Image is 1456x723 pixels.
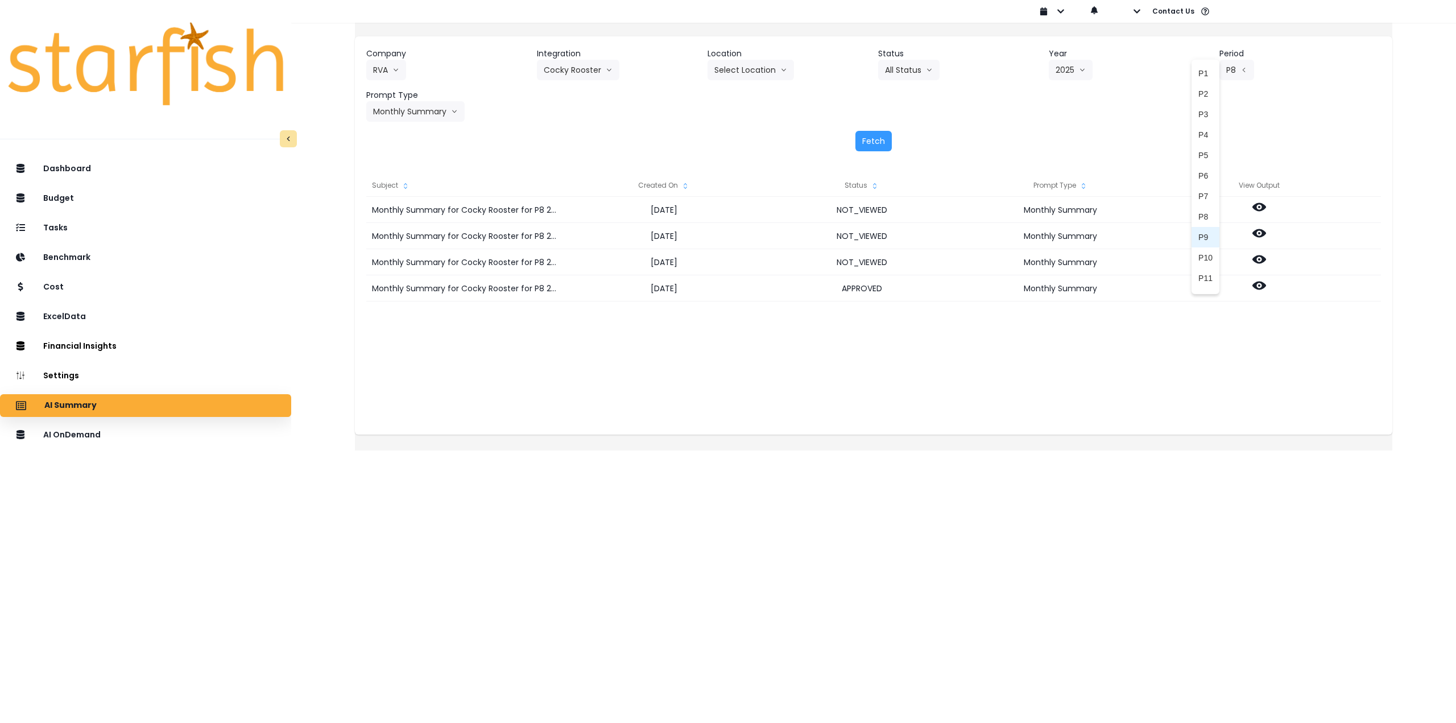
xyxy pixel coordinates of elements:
[366,275,564,301] div: Monthly Summary for Cocky Rooster for P8 2025
[366,89,528,101] header: Prompt Type
[1079,181,1088,191] svg: sort
[43,223,68,233] p: Tasks
[565,223,763,249] div: [DATE]
[681,181,690,191] svg: sort
[392,64,399,76] svg: arrow down line
[1198,88,1213,100] span: P2
[1049,60,1093,80] button: 2025arrow down line
[537,60,619,80] button: Cocky Roosterarrow down line
[1198,109,1213,120] span: P3
[878,60,940,80] button: All Statusarrow down line
[606,64,613,76] svg: arrow down line
[401,181,410,191] svg: sort
[961,223,1160,249] div: Monthly Summary
[451,106,458,117] svg: arrow down line
[366,101,465,122] button: Monthly Summaryarrow down line
[366,223,564,249] div: Monthly Summary for Cocky Rooster for P8 2025
[44,400,97,411] p: AI Summary
[708,48,869,60] header: Location
[1198,232,1213,243] span: P9
[870,181,879,191] svg: sort
[708,60,794,80] button: Select Locationarrow down line
[43,164,91,173] p: Dashboard
[565,197,763,223] div: [DATE]
[763,275,962,301] div: APPROVED
[780,64,787,76] svg: arrow down line
[961,275,1160,301] div: Monthly Summary
[961,174,1160,197] div: Prompt Type
[878,48,1040,60] header: Status
[1219,48,1381,60] header: Period
[1198,272,1213,284] span: P11
[1198,68,1213,79] span: P1
[1198,129,1213,141] span: P4
[43,253,90,262] p: Benchmark
[565,275,763,301] div: [DATE]
[43,312,86,321] p: ExcelData
[1192,60,1219,294] ul: P8arrow left line
[763,249,962,275] div: NOT_VIEWED
[763,197,962,223] div: NOT_VIEWED
[565,249,763,275] div: [DATE]
[366,60,406,80] button: RVAarrow down line
[43,282,64,292] p: Cost
[366,174,564,197] div: Subject
[1198,191,1213,202] span: P7
[961,249,1160,275] div: Monthly Summary
[1198,170,1213,181] span: P6
[1219,60,1254,80] button: P8arrow left line
[1240,64,1247,76] svg: arrow left line
[366,197,564,223] div: Monthly Summary for Cocky Rooster for P8 2025
[763,174,962,197] div: Status
[961,197,1160,223] div: Monthly Summary
[926,64,933,76] svg: arrow down line
[43,430,101,440] p: AI OnDemand
[1198,150,1213,161] span: P5
[1079,64,1086,76] svg: arrow down line
[366,249,564,275] div: Monthly Summary for Cocky Rooster for P8 2025
[1198,252,1213,263] span: P10
[1198,211,1213,222] span: P8
[366,48,528,60] header: Company
[855,131,892,151] button: Fetch
[763,223,962,249] div: NOT_VIEWED
[1049,48,1210,60] header: Year
[565,174,763,197] div: Created On
[537,48,698,60] header: Integration
[43,193,74,203] p: Budget
[1160,174,1358,197] div: View Output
